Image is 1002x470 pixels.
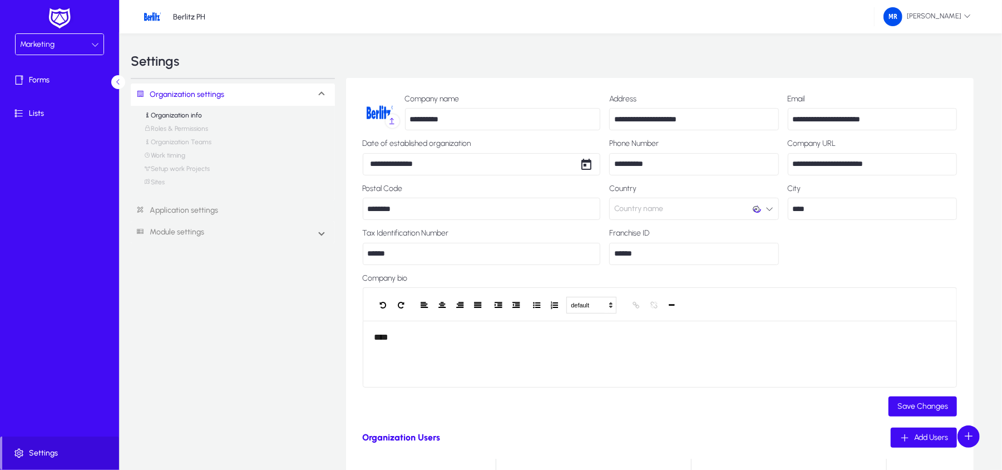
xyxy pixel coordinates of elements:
[405,95,600,104] label: Company name
[891,428,957,448] button: Add Users
[144,125,208,138] a: Roles & Permissions
[2,448,119,459] span: Settings
[131,84,335,106] mat-expansion-panel-header: Organization settings
[2,97,121,130] a: Lists
[144,165,210,178] a: Setup work Projects
[897,402,948,411] span: Save Changes
[875,7,980,27] button: [PERSON_NAME]
[144,111,202,125] a: Organization info
[566,297,616,314] button: default
[131,85,224,105] a: Organization settings
[144,138,211,151] a: Organization Teams
[451,298,469,314] button: Justify Right
[131,55,179,68] h3: Settings
[363,432,441,443] span: Organization Users
[363,139,600,148] label: Date of established organization
[144,151,185,165] a: Work timing
[528,298,546,314] button: Unordered List
[142,6,163,27] img: 28.png
[788,139,957,148] label: Company URL
[2,63,121,97] a: Forms
[663,298,681,314] button: Horizontal Line
[144,178,165,192] a: Sites
[363,184,600,193] label: Postal Code
[131,221,335,243] mat-expansion-panel-header: Module settings
[883,7,902,26] img: 148.png
[883,7,971,26] span: [PERSON_NAME]
[490,298,507,314] button: Indent
[173,12,205,22] p: Berlitz PH
[507,298,525,314] button: Outdent
[392,298,410,314] button: Redo
[363,274,957,283] label: Company bio
[575,153,598,175] button: Open calendar
[363,96,396,129] img: https://storage.googleapis.com/badgewell-crm-prod-bucket/organizations/organization-images/28.png...
[914,433,948,442] span: Add Users
[131,222,204,243] a: Module settings
[20,40,55,49] span: Marketing
[889,396,957,417] button: Save Changes
[609,95,779,104] label: Address
[46,7,73,30] img: white-logo.png
[546,298,564,314] button: Ordered List
[609,229,779,238] label: Franchise ID
[131,200,335,221] a: Application settings
[788,95,957,104] label: Email
[788,184,957,193] label: City
[416,298,433,314] button: Justify Left
[433,298,451,314] button: Justify Center
[2,108,121,119] span: Lists
[2,75,121,86] span: Forms
[469,298,487,314] button: Justify Full
[131,106,335,200] div: Organization settings
[609,139,779,148] label: Phone Number
[609,184,779,193] label: Country
[614,198,663,220] span: Country name
[374,298,392,314] button: Undo
[363,229,600,238] label: Tax Identification Number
